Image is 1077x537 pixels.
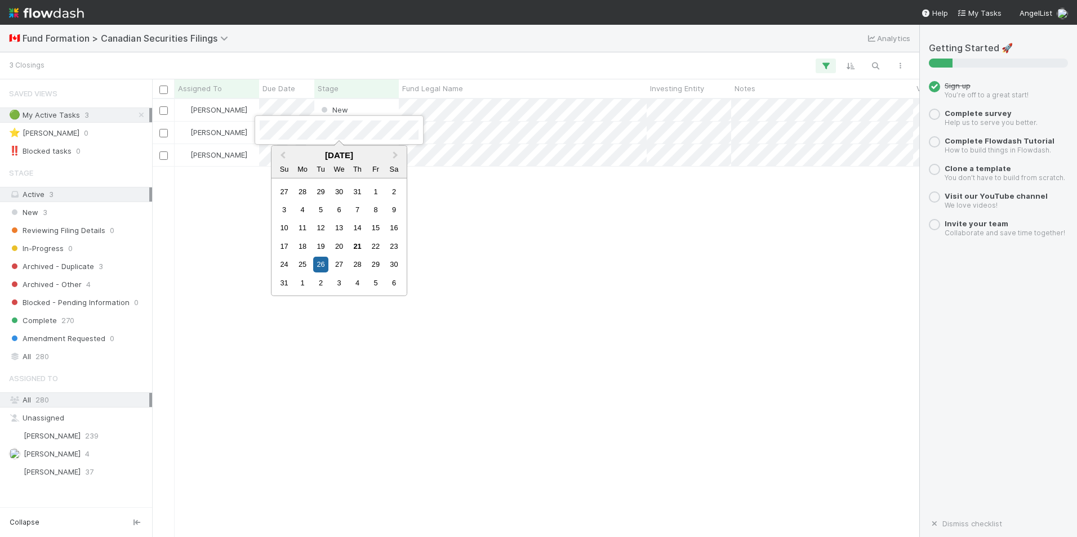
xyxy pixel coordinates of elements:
div: Choose Monday, August 18th, 2025 [295,239,310,254]
div: Choose Monday, August 4th, 2025 [295,202,310,217]
div: Choose Monday, August 11th, 2025 [295,220,310,235]
div: Choose Saturday, August 23rd, 2025 [386,239,402,254]
div: Choose Thursday, August 28th, 2025 [350,257,365,272]
div: Month August, 2025 [275,182,403,292]
div: Choose Friday, September 5th, 2025 [368,275,383,290]
div: Choose Friday, August 8th, 2025 [368,202,383,217]
div: Choose Saturday, September 6th, 2025 [386,275,402,290]
div: Choose Saturday, August 16th, 2025 [386,220,402,235]
div: Choose Monday, July 28th, 2025 [295,184,310,199]
div: Thursday [350,162,365,177]
div: Choose Saturday, August 9th, 2025 [386,202,402,217]
div: Choose Wednesday, August 27th, 2025 [331,257,346,272]
div: Choose Sunday, August 24th, 2025 [277,257,292,272]
div: Saturday [386,162,402,177]
div: Choose Friday, August 15th, 2025 [368,220,383,235]
div: Sunday [277,162,292,177]
div: Choose Thursday, August 21st, 2025 [350,239,365,254]
div: Choose Saturday, August 2nd, 2025 [386,184,402,199]
div: Choose Saturday, August 30th, 2025 [386,257,402,272]
div: Choose Tuesday, August 19th, 2025 [313,239,328,254]
div: Choose Sunday, August 10th, 2025 [277,220,292,235]
button: Previous Month [273,147,291,165]
div: Choose Wednesday, July 30th, 2025 [331,184,346,199]
div: Choose Wednesday, September 3rd, 2025 [331,275,346,290]
div: Choose Tuesday, July 29th, 2025 [313,184,328,199]
div: Choose Sunday, July 27th, 2025 [277,184,292,199]
div: Choose Thursday, August 14th, 2025 [350,220,365,235]
div: Choose Friday, August 1st, 2025 [368,184,383,199]
div: Choose Friday, August 29th, 2025 [368,257,383,272]
div: Choose Thursday, July 31st, 2025 [350,184,365,199]
div: Choose Sunday, August 3rd, 2025 [277,202,292,217]
div: Choose Sunday, August 17th, 2025 [277,239,292,254]
div: Choose Thursday, August 7th, 2025 [350,202,365,217]
div: Choose Tuesday, August 5th, 2025 [313,202,328,217]
div: Choose Friday, August 22nd, 2025 [368,239,383,254]
div: Choose Tuesday, September 2nd, 2025 [313,275,328,290]
div: Choose Tuesday, August 12th, 2025 [313,220,328,235]
div: Choose Monday, September 1st, 2025 [295,275,310,290]
div: Friday [368,162,383,177]
div: Tuesday [313,162,328,177]
div: [DATE] [272,150,407,160]
div: Wednesday [331,162,346,177]
div: Monday [295,162,310,177]
div: Choose Sunday, August 31st, 2025 [277,275,292,290]
button: Next Month [388,147,406,165]
div: Choose Tuesday, August 26th, 2025 [313,257,328,272]
div: Choose Wednesday, August 20th, 2025 [331,239,346,254]
div: Choose Date [271,145,407,296]
div: Choose Thursday, September 4th, 2025 [350,275,365,290]
div: Choose Monday, August 25th, 2025 [295,257,310,272]
div: Choose Wednesday, August 13th, 2025 [331,220,346,235]
div: Choose Wednesday, August 6th, 2025 [331,202,346,217]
